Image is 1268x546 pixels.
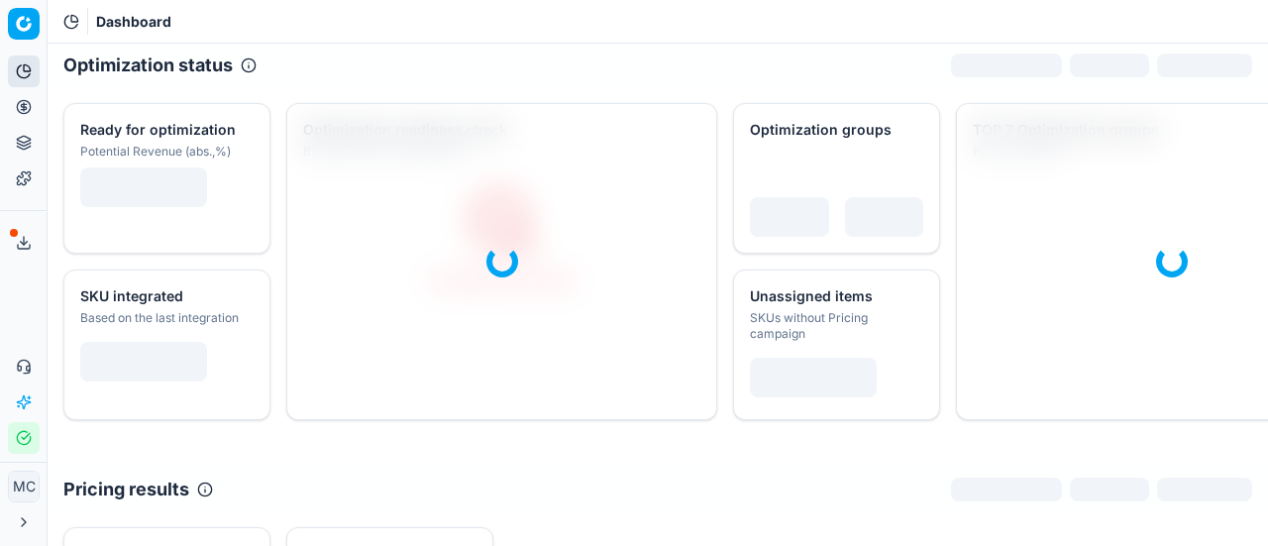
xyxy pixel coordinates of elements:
[63,52,233,79] h2: Optimization status
[96,12,171,32] span: Dashboard
[8,471,40,502] button: MC
[750,120,919,140] div: Optimization groups
[80,286,250,306] div: SKU integrated
[9,472,39,501] span: MC
[80,310,250,326] div: Based on the last integration
[750,286,919,306] div: Unassigned items
[80,144,250,160] div: Potential Revenue (abs.,%)
[63,476,189,503] h2: Pricing results
[750,310,919,342] div: SKUs without Pricing campaign
[80,120,250,140] div: Ready for optimization
[96,12,171,32] nav: breadcrumb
